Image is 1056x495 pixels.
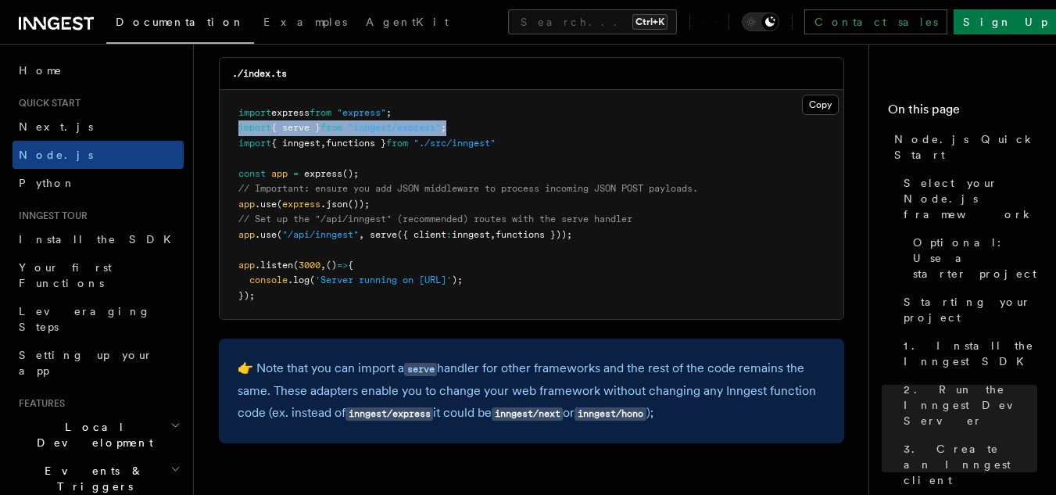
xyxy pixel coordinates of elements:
code: inngest/express [345,407,433,421]
span: "/api/inngest" [282,229,359,240]
code: inngest/next [492,407,563,421]
span: ( [277,229,282,240]
span: Install the SDK [19,233,181,246]
span: express [271,107,310,118]
span: 2. Run the Inngest Dev Server [904,382,1037,429]
span: ( [277,199,282,210]
code: serve [404,363,437,376]
span: Setting up your app [19,349,153,377]
span: , [320,260,326,271]
span: Local Development [13,419,170,450]
span: 3000 [299,260,320,271]
a: Home [13,56,184,84]
span: Home [19,63,63,78]
a: Node.js [13,141,184,169]
span: app [271,168,288,179]
a: Select your Node.js framework [897,169,1037,228]
a: Python [13,169,184,197]
span: Leveraging Steps [19,305,151,333]
span: { inngest [271,138,320,149]
span: const [238,168,266,179]
span: Inngest tour [13,210,88,222]
span: express [282,199,320,210]
span: , [490,229,496,240]
span: from [386,138,408,149]
span: ; [441,122,446,133]
span: import [238,107,271,118]
a: serve [404,360,437,375]
span: functions } [326,138,386,149]
span: = [293,168,299,179]
span: , [359,229,364,240]
a: Examples [254,5,356,42]
p: 👉 Note that you can import a handler for other frameworks and the rest of the code remains the sa... [238,357,825,425]
span: { [348,260,353,271]
span: Optional: Use a starter project [913,235,1037,282]
span: 3. Create an Inngest client [904,441,1037,488]
span: Starting your project [904,294,1037,325]
span: console [249,274,288,285]
a: Node.js Quick Start [888,125,1037,169]
span: ()); [348,199,370,210]
span: ); [452,274,463,285]
a: Leveraging Steps [13,297,184,341]
span: Events & Triggers [13,463,170,494]
h4: On this page [888,100,1037,125]
span: import [238,122,271,133]
span: inngest [452,229,490,240]
a: Contact sales [804,9,947,34]
span: Your first Functions [19,261,112,289]
span: functions })); [496,229,572,240]
a: Optional: Use a starter project [907,228,1037,288]
button: Copy [802,95,839,115]
a: AgentKit [356,5,458,42]
span: Examples [263,16,347,28]
span: app [238,260,255,271]
span: }); [238,290,255,301]
span: Node.js [19,149,93,161]
span: // Important: ensure you add JSON middleware to process incoming JSON POST payloads. [238,183,698,194]
span: { serve } [271,122,320,133]
span: .use [255,229,277,240]
a: Setting up your app [13,341,184,385]
span: Node.js Quick Start [894,131,1037,163]
span: : [446,229,452,240]
span: "inngest/express" [348,122,441,133]
span: ( [310,274,315,285]
span: .listen [255,260,293,271]
span: 1. Install the Inngest SDK [904,338,1037,369]
button: Local Development [13,413,184,457]
span: app [238,199,255,210]
span: import [238,138,271,149]
span: app [238,229,255,240]
a: 1. Install the Inngest SDK [897,332,1037,375]
span: (); [342,168,359,179]
a: 2. Run the Inngest Dev Server [897,375,1037,435]
a: Starting your project [897,288,1037,332]
span: from [310,107,331,118]
span: AgentKit [366,16,449,28]
span: ; [386,107,392,118]
code: inngest/hono [575,407,646,421]
a: Install the SDK [13,225,184,253]
span: Documentation [116,16,245,28]
span: 'Server running on [URL]' [315,274,452,285]
code: ./index.ts [232,68,287,79]
kbd: Ctrl+K [632,14,668,30]
span: .log [288,274,310,285]
a: Documentation [106,5,254,44]
span: Select your Node.js framework [904,175,1037,222]
span: Quick start [13,97,81,109]
span: // Set up the "/api/inngest" (recommended) routes with the serve handler [238,213,632,224]
span: Next.js [19,120,93,133]
a: Your first Functions [13,253,184,297]
span: express [304,168,342,179]
a: Next.js [13,113,184,141]
span: => [337,260,348,271]
span: ({ client [397,229,446,240]
button: Search...Ctrl+K [508,9,677,34]
a: 3. Create an Inngest client [897,435,1037,494]
button: Toggle dark mode [742,13,779,31]
span: .use [255,199,277,210]
span: serve [370,229,397,240]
